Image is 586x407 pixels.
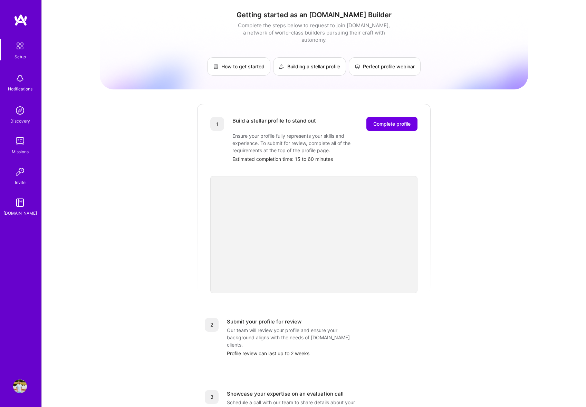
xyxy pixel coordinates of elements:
[13,39,27,53] img: setup
[15,179,26,186] div: Invite
[13,134,27,148] img: teamwork
[13,104,27,117] img: discovery
[232,132,371,154] div: Ensure your profile fully represents your skills and experience. To submit for review, complete a...
[100,11,528,19] h1: Getting started as an [DOMAIN_NAME] Builder
[3,210,37,217] div: [DOMAIN_NAME]
[13,196,27,210] img: guide book
[227,327,365,348] div: Our team will review your profile and ensure your background aligns with the needs of [DOMAIN_NAM...
[366,117,417,131] button: Complete profile
[355,64,360,69] img: Perfect profile webinar
[10,117,30,125] div: Discovery
[279,64,285,69] img: Building a stellar profile
[349,57,421,76] a: Perfect profile webinar
[13,379,27,393] img: User Avatar
[13,165,27,179] img: Invite
[227,350,423,357] div: Profile review can last up to 2 weeks
[236,22,392,43] div: Complete the steps below to request to join [DOMAIN_NAME], a network of world-class builders purs...
[207,57,270,76] a: How to get started
[227,318,301,325] div: Submit your profile for review
[205,318,219,332] div: 2
[210,176,417,293] iframe: video
[15,53,26,60] div: Setup
[232,117,316,131] div: Build a stellar profile to stand out
[227,390,344,397] div: Showcase your expertise on an evaluation call
[232,155,417,163] div: Estimated completion time: 15 to 60 minutes
[12,148,29,155] div: Missions
[13,71,27,85] img: bell
[273,57,346,76] a: Building a stellar profile
[213,64,219,69] img: How to get started
[205,390,219,404] div: 3
[11,379,29,393] a: User Avatar
[8,85,32,93] div: Notifications
[373,120,411,127] span: Complete profile
[210,117,224,131] div: 1
[14,14,28,26] img: logo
